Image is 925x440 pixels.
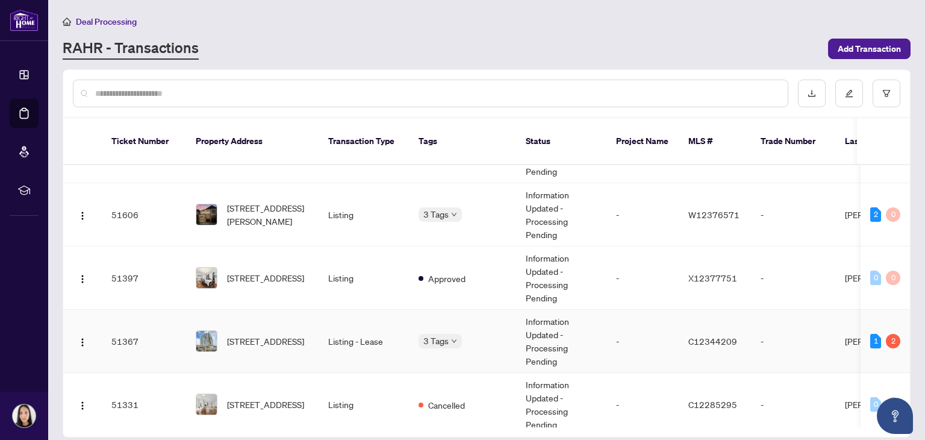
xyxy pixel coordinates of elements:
span: 3 Tags [423,207,449,221]
td: Listing - Lease [319,310,409,373]
td: - [751,247,835,310]
td: - [606,373,679,436]
button: Open asap [877,398,913,434]
td: Listing [319,247,409,310]
button: download [798,80,826,107]
button: Logo [73,332,92,351]
button: Logo [73,268,92,288]
td: Information Updated - Processing Pending [516,373,606,436]
img: logo [10,9,39,31]
th: Property Address [186,118,319,165]
div: 2 [886,334,900,348]
button: Logo [73,205,92,224]
span: download [808,89,816,98]
span: 3 Tags [423,334,449,348]
img: thumbnail-img [196,331,217,351]
span: Add Transaction [838,39,901,58]
span: edit [845,89,853,98]
td: Information Updated - Processing Pending [516,183,606,247]
div: 0 [870,397,881,412]
div: 0 [886,207,900,222]
a: RAHR - Transactions [63,38,199,60]
td: 51331 [102,373,186,436]
span: [STREET_ADDRESS] [227,335,304,348]
td: - [751,183,835,247]
td: Listing [319,373,409,436]
td: - [606,183,679,247]
td: - [606,247,679,310]
span: down [451,212,457,218]
span: Approved [428,272,466,285]
img: Logo [78,211,87,221]
th: Tags [409,118,516,165]
span: W12376571 [688,209,740,220]
th: Trade Number [751,118,835,165]
td: 51606 [102,183,186,247]
td: - [751,373,835,436]
span: Cancelled [428,398,465,412]
img: thumbnail-img [196,394,217,415]
img: Profile Icon [13,404,36,427]
img: thumbnail-img [196,268,217,288]
td: 51367 [102,310,186,373]
button: Logo [73,395,92,414]
td: Information Updated - Processing Pending [516,247,606,310]
span: Deal Processing [76,16,137,27]
button: edit [835,80,863,107]
div: 0 [886,397,900,412]
span: C12344209 [688,336,737,347]
button: Add Transaction [828,39,911,59]
td: - [606,310,679,373]
div: 2 [870,207,881,222]
span: home [63,17,71,26]
button: filter [873,80,900,107]
span: filter [882,89,891,98]
td: - [751,310,835,373]
img: Logo [78,401,87,410]
span: [STREET_ADDRESS][PERSON_NAME] [227,201,309,228]
div: 0 [886,271,900,285]
th: Status [516,118,606,165]
span: [STREET_ADDRESS] [227,398,304,411]
img: Logo [78,338,87,347]
span: down [451,338,457,344]
div: 1 [870,334,881,348]
td: 51397 [102,247,186,310]
th: Project Name [606,118,679,165]
th: MLS # [679,118,751,165]
img: Logo [78,274,87,284]
td: Listing [319,183,409,247]
div: 0 [870,271,881,285]
span: X12377751 [688,272,737,283]
th: Transaction Type [319,118,409,165]
th: Ticket Number [102,118,186,165]
td: Information Updated - Processing Pending [516,310,606,373]
img: thumbnail-img [196,204,217,225]
span: [STREET_ADDRESS] [227,271,304,284]
span: C12285295 [688,399,737,410]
